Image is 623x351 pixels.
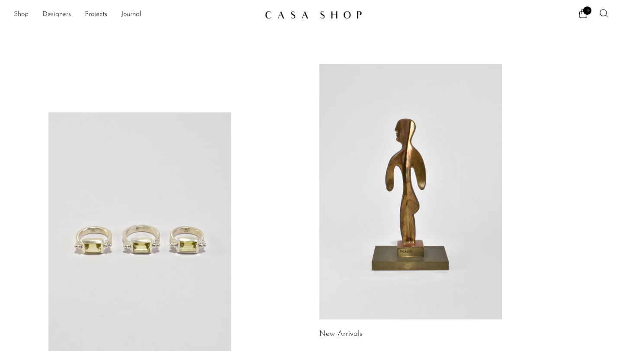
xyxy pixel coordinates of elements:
a: Shop [14,9,29,20]
ul: NEW HEADER MENU [14,7,258,22]
nav: Desktop navigation [14,7,258,22]
a: New Arrivals [319,330,363,338]
a: Projects [85,9,107,20]
a: Designers [42,9,71,20]
a: Journal [121,9,141,20]
span: 4 [583,6,591,15]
